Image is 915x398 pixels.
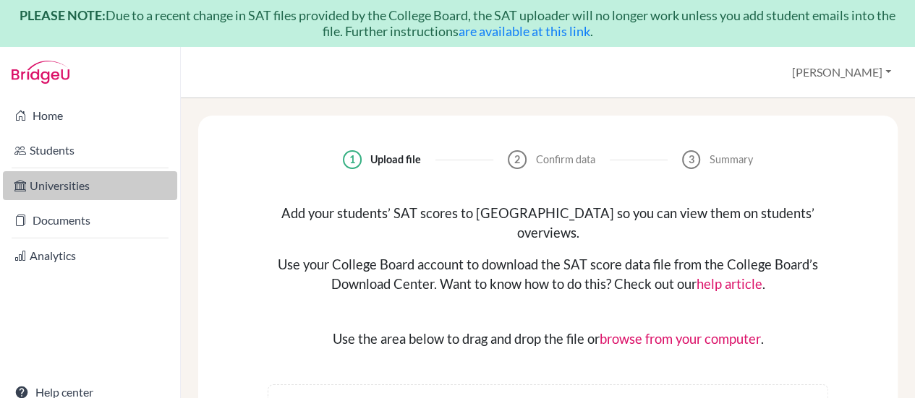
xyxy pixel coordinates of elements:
a: Students [3,136,177,165]
button: [PERSON_NAME] [786,59,898,86]
div: Summary [710,152,753,168]
a: Analytics [3,241,177,270]
div: 2 [508,150,527,169]
a: help article [697,276,762,292]
div: Use your College Board account to download the SAT score data file from the College Board’s Downl... [268,255,828,295]
div: 3 [682,150,701,169]
div: 1 [343,150,362,169]
div: Add your students’ SAT scores to [GEOGRAPHIC_DATA] so you can view them on students’ overviews. [268,204,828,243]
a: Home [3,101,177,130]
div: Confirm data [536,152,595,168]
img: Bridge-U [12,61,69,84]
a: Universities [3,171,177,200]
div: Use the area below to drag and drop the file or . [268,329,828,350]
div: Upload file [370,152,421,168]
a: Documents [3,206,177,235]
